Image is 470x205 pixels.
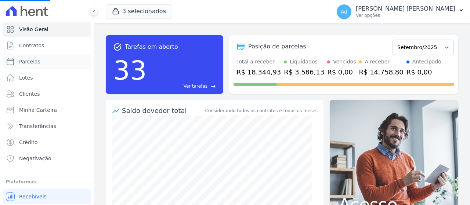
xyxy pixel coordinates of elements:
a: Lotes [3,70,91,85]
a: Clientes [3,87,91,101]
span: Visão Geral [19,26,48,33]
div: Vencidos [333,58,356,66]
p: Ver opções [356,12,455,18]
a: Contratos [3,38,91,53]
p: [PERSON_NAME] [PERSON_NAME] [356,5,455,12]
div: 33 [113,51,147,89]
span: Contratos [19,42,44,49]
span: Parcelas [19,58,40,65]
span: Transferências [19,122,56,130]
div: R$ 0,00 [406,67,441,77]
div: Saldo devedor total [122,106,204,116]
div: Liquidados [290,58,318,66]
span: Negativação [19,155,51,162]
a: Minha Carteira [3,103,91,117]
span: Crédito [19,139,38,146]
a: Ver tarefas east [150,83,216,89]
div: R$ 3.586,13 [284,67,324,77]
a: Parcelas [3,54,91,69]
span: Recebíveis [19,193,47,200]
div: R$ 14.758,80 [359,67,403,77]
span: Ver tarefas [184,83,207,89]
a: Transferências [3,119,91,133]
span: Tarefas em aberto [125,43,178,51]
span: task_alt [113,43,122,51]
a: Negativação [3,151,91,166]
div: A receber [365,58,390,66]
span: Clientes [19,90,40,98]
div: Antecipado [412,58,441,66]
a: Crédito [3,135,91,150]
a: Recebíveis [3,189,91,204]
span: Lotes [19,74,33,81]
button: Ad [PERSON_NAME] [PERSON_NAME] Ver opções [331,1,470,22]
div: Posição de parcelas [248,42,306,51]
div: Considerando todos os contratos e todos os meses [205,107,318,114]
button: 3 selecionados [106,4,172,18]
div: Total a receber [236,58,281,66]
a: Visão Geral [3,22,91,37]
span: Ad [341,9,347,14]
span: Minha Carteira [19,106,57,114]
div: R$ 18.344,93 [236,67,281,77]
div: R$ 0,00 [327,67,356,77]
span: east [210,84,216,89]
div: Plataformas [6,177,88,186]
